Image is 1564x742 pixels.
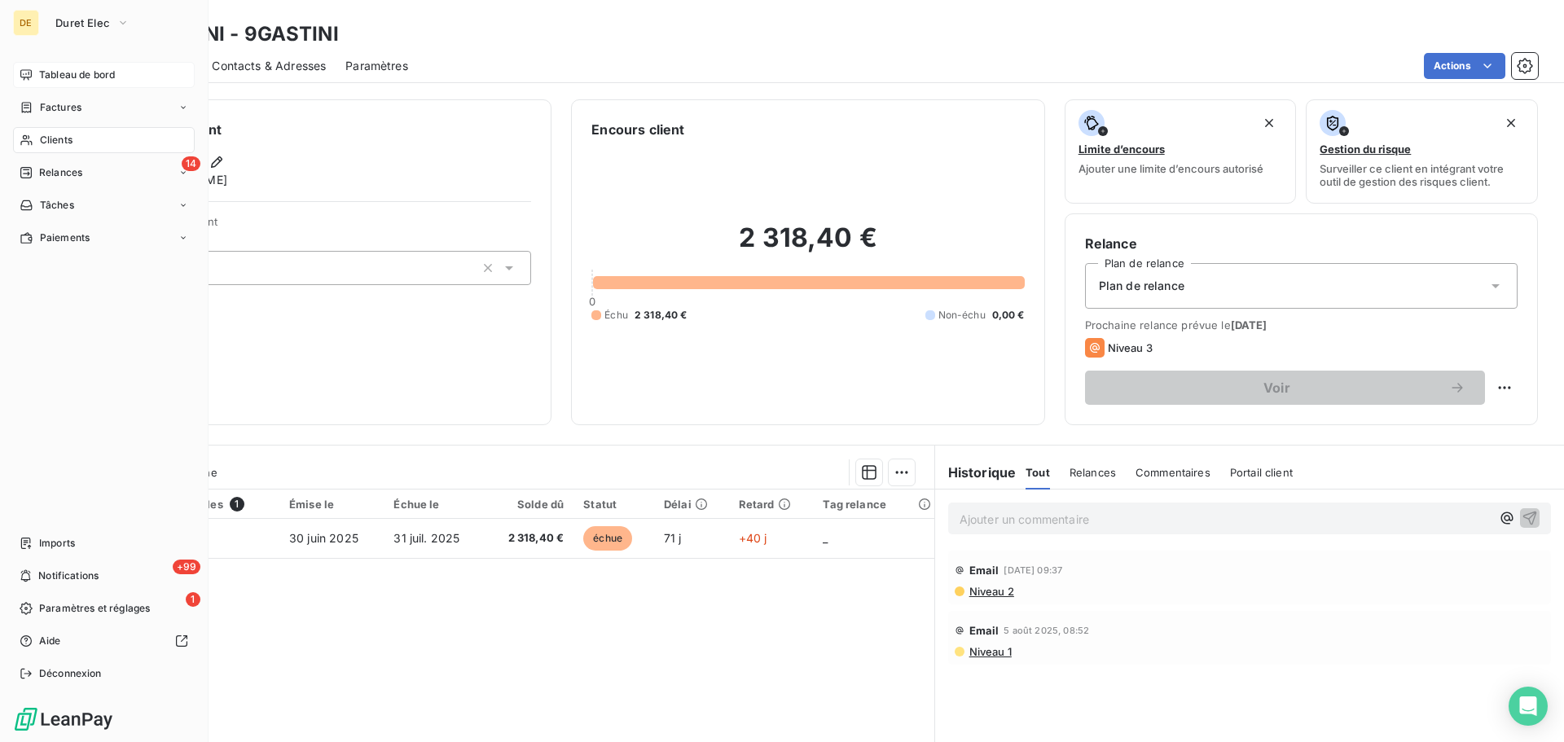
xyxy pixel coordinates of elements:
span: Propriétés Client [131,215,531,238]
h2: 2 318,40 € [591,222,1024,270]
button: Limite d’encoursAjouter une limite d’encours autorisé [1065,99,1297,204]
span: Duret Elec [55,16,110,29]
div: Open Intercom Messenger [1509,687,1548,726]
span: Niveau 2 [968,585,1014,598]
span: +99 [173,560,200,574]
span: Notifications [38,569,99,583]
span: Plan de relance [1099,278,1184,294]
span: Portail client [1230,466,1293,479]
h6: Informations client [99,120,531,139]
div: Délai [664,498,719,511]
span: Niveau 1 [968,645,1012,658]
span: 30 juin 2025 [289,531,358,545]
span: Paramètres [345,58,408,74]
span: 14 [182,156,200,171]
div: Émise le [289,498,374,511]
span: [DATE] [1231,318,1267,331]
span: Factures [40,100,81,115]
div: Solde dû [494,498,564,511]
div: Échue le [393,498,475,511]
h6: Relance [1085,234,1518,253]
span: Contacts & Adresses [212,58,326,74]
span: 31 juil. 2025 [393,531,459,545]
span: 0,00 € [992,308,1025,323]
span: Email [969,564,999,577]
span: 2 318,40 € [635,308,688,323]
h6: Encours client [591,120,684,139]
span: Ajouter une limite d’encours autorisé [1079,162,1263,175]
span: Relances [1070,466,1116,479]
span: +40 j [739,531,767,545]
span: 1 [186,592,200,607]
button: Voir [1085,371,1485,405]
span: Tableau de bord [39,68,115,82]
span: Surveiller ce client en intégrant votre outil de gestion des risques client. [1320,162,1524,188]
a: Aide [13,628,195,654]
span: Échu [604,308,628,323]
span: 5 août 2025, 08:52 [1004,626,1089,635]
span: 2 318,40 € [494,530,564,547]
span: Relances [39,165,82,180]
div: DE [13,10,39,36]
span: Commentaires [1136,466,1210,479]
span: 1 [230,497,244,511]
h3: GASTINI - 9GASTINI [143,20,339,49]
span: [DATE] 09:37 [1004,565,1062,575]
span: Limite d’encours [1079,143,1165,156]
span: _ [823,531,828,545]
span: Paramètres et réglages [39,601,150,616]
span: Imports [39,536,75,551]
span: Prochaine relance prévue le [1085,318,1518,331]
h6: Historique [935,463,1017,482]
span: Paiements [40,231,90,245]
span: Tout [1026,466,1050,479]
span: 71 j [664,531,682,545]
span: Gestion du risque [1320,143,1411,156]
button: Actions [1424,53,1505,79]
img: Logo LeanPay [13,706,114,732]
span: Non-échu [938,308,986,323]
div: Tag relance [823,498,924,511]
span: Déconnexion [39,666,102,681]
div: Statut [583,498,644,511]
span: Email [969,624,999,637]
button: Gestion du risqueSurveiller ce client en intégrant votre outil de gestion des risques client. [1306,99,1538,204]
span: Voir [1105,381,1449,394]
span: Aide [39,634,61,648]
span: Clients [40,133,72,147]
div: Retard [739,498,804,511]
span: échue [583,526,632,551]
span: Tâches [40,198,74,213]
span: 0 [589,295,595,308]
span: Niveau 3 [1108,341,1153,354]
